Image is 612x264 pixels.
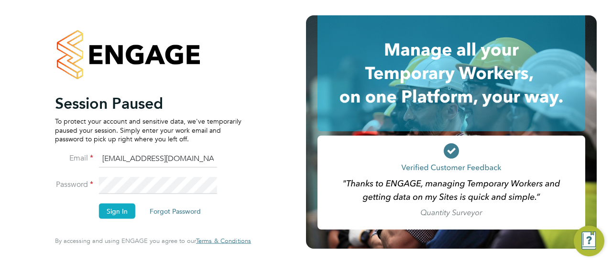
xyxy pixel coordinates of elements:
[99,204,135,219] button: Sign In
[574,226,604,256] button: Engage Resource Center
[55,180,93,190] label: Password
[196,237,251,245] span: Terms & Conditions
[142,204,208,219] button: Forgot Password
[55,153,93,163] label: Email
[99,150,217,167] input: Enter your work email...
[196,237,251,245] a: Terms & Conditions
[55,237,251,245] span: By accessing and using ENGAGE you agree to our
[55,117,241,143] p: To protect your account and sensitive data, we've temporarily paused your session. Simply enter y...
[55,94,241,113] h2: Session Paused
